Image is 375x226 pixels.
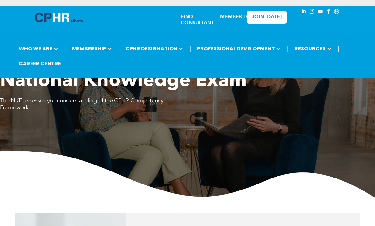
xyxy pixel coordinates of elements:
li: | [189,42,191,55]
a: facebook [325,8,332,16]
a: CAREER CENTRE [17,58,63,69]
a: FIND CONSULTANT [181,15,214,26]
a: JOIN [DATE] [247,11,287,24]
a: linkedin [300,8,307,16]
span: MEMBERSHIP [70,43,114,55]
a: instagram [308,8,315,16]
li: | [65,42,66,55]
a: Social network [333,8,340,16]
li: | [287,42,289,55]
span: WHO WE ARE [17,43,60,55]
a: youtube [317,8,324,16]
span: RESOURCES [293,43,334,55]
a: MEMBER LOGIN [220,15,260,20]
span: PROFESSIONAL DEVELOPMENT [195,43,283,55]
li: | [338,42,339,55]
span: JOIN [DATE] [252,14,282,20]
img: A blue and white logo for cp alberta [35,13,83,22]
span: CPHR DESIGNATION [124,43,185,55]
li: | [118,42,120,55]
